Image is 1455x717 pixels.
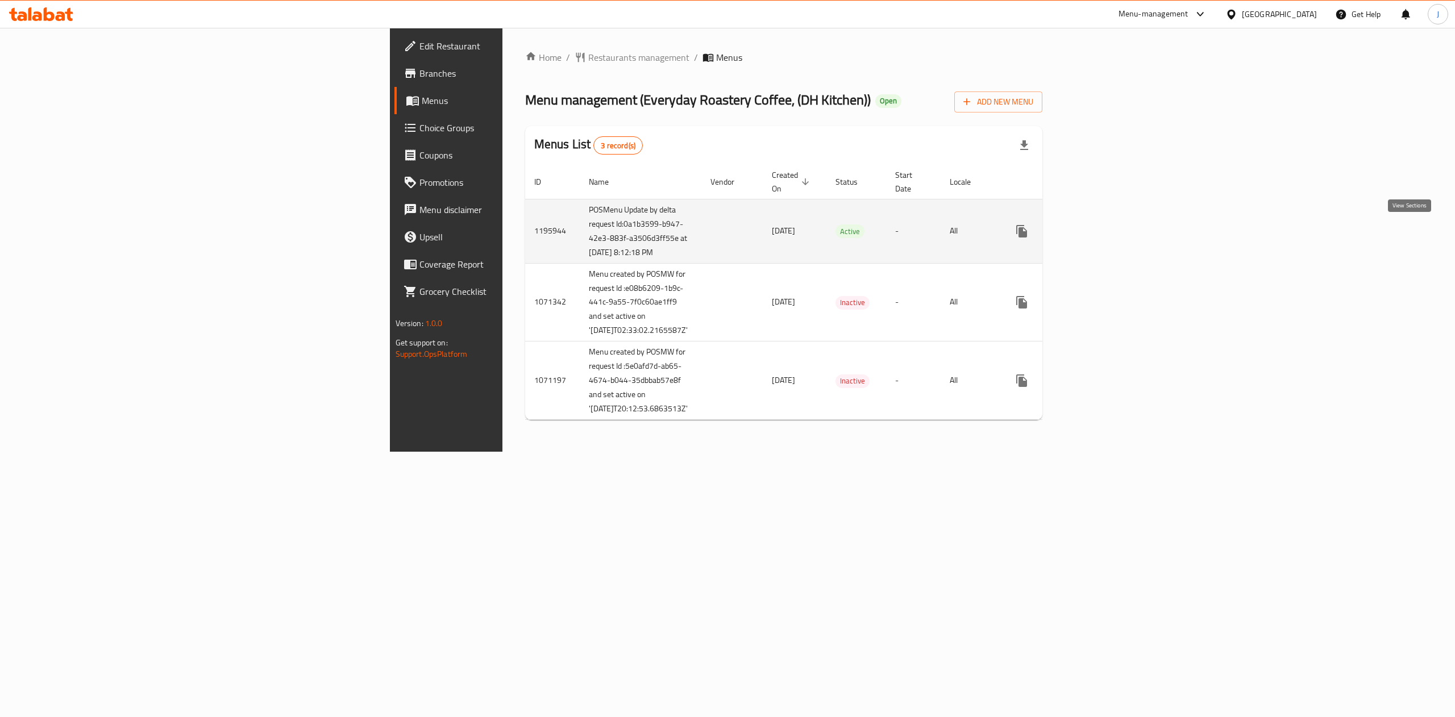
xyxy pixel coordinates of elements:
span: Vendor [710,175,749,189]
a: Menus [394,87,633,114]
span: Edit Restaurant [419,39,624,53]
span: Open [875,96,901,106]
span: Get support on: [396,335,448,350]
span: [DATE] [772,294,795,309]
span: Inactive [835,374,870,387]
span: 3 record(s) [594,140,642,151]
a: Grocery Checklist [394,278,633,305]
span: Menu disclaimer [419,203,624,216]
div: Total records count [593,136,643,155]
span: Created On [772,168,813,195]
td: - [886,199,941,263]
span: Menu management ( Everyday Roastery Coffee, (DH Kitchen) ) [525,87,871,112]
button: Change Status [1036,218,1063,245]
a: Upsell [394,223,633,251]
span: Coverage Report [419,257,624,271]
div: Menu-management [1119,7,1188,21]
div: Inactive [835,296,870,310]
nav: breadcrumb [525,51,1043,64]
button: more [1008,218,1036,245]
span: Coupons [419,148,624,162]
span: Status [835,175,872,189]
h2: Menus List [534,136,643,155]
div: [GEOGRAPHIC_DATA] [1242,8,1317,20]
td: All [941,199,999,263]
span: Restaurants management [588,51,689,64]
span: Menus [716,51,742,64]
span: Add New Menu [963,95,1033,109]
span: Choice Groups [419,121,624,135]
span: 1.0.0 [425,316,443,331]
span: [DATE] [772,373,795,387]
span: Promotions [419,176,624,189]
button: Add New Menu [954,91,1042,112]
span: Version: [396,316,423,331]
td: Menu created by POSMW for request Id :5e0afd7d-ab65-4674-b044-35dbbab57e8f and set active on '[DA... [580,341,701,420]
a: Support.OpsPlatform [396,347,468,361]
td: - [886,341,941,420]
td: POSMenu Update by delta request Id:0a1b3599-b947-42e3-883f-a3506d3ff55e at [DATE] 8:12:18 PM [580,199,701,263]
span: Branches [419,66,624,80]
button: Change Status [1036,289,1063,316]
span: Menus [422,94,624,107]
a: Branches [394,60,633,87]
a: Coupons [394,141,633,169]
div: Open [875,94,901,108]
table: enhanced table [525,165,1126,420]
li: / [694,51,698,64]
span: ID [534,175,556,189]
span: Name [589,175,623,189]
td: All [941,341,999,420]
span: J [1437,8,1439,20]
th: Actions [999,165,1126,199]
span: Upsell [419,230,624,244]
span: Grocery Checklist [419,285,624,298]
a: Edit Restaurant [394,32,633,60]
a: Coverage Report [394,251,633,278]
td: Menu created by POSMW for request Id :e08b6209-1b9c-441c-9a55-7f0c60ae1ff9 and set active on '[DA... [580,263,701,341]
div: Export file [1011,132,1038,159]
span: Active [835,225,864,238]
td: - [886,263,941,341]
span: Start Date [895,168,927,195]
span: Locale [950,175,986,189]
span: Inactive [835,296,870,309]
button: more [1008,289,1036,316]
button: Change Status [1036,367,1063,394]
span: [DATE] [772,223,795,238]
a: Choice Groups [394,114,633,141]
button: more [1008,367,1036,394]
td: All [941,263,999,341]
a: Menu disclaimer [394,196,633,223]
a: Promotions [394,169,633,196]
